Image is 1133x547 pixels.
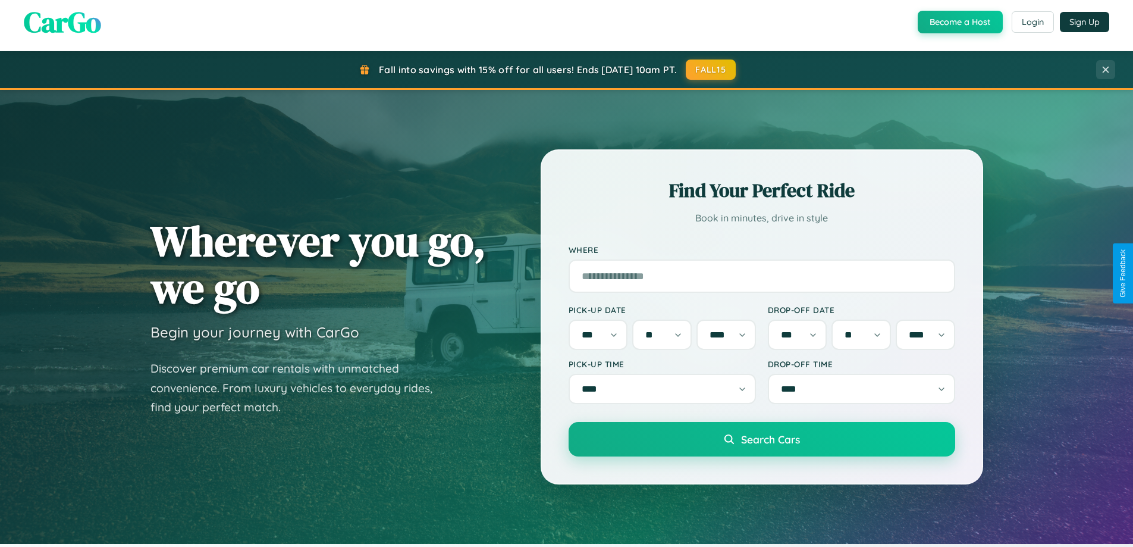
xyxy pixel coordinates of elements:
div: Give Feedback [1119,249,1127,298]
button: Login [1012,11,1054,33]
span: Search Cars [741,433,800,446]
button: Become a Host [918,11,1003,33]
p: Discover premium car rentals with unmatched convenience. From luxury vehicles to everyday rides, ... [150,359,448,417]
label: Pick-up Time [569,359,756,369]
label: Drop-off Date [768,305,955,315]
h2: Find Your Perfect Ride [569,177,955,204]
h3: Begin your journey with CarGo [150,323,359,341]
button: Search Cars [569,422,955,457]
span: Fall into savings with 15% off for all users! Ends [DATE] 10am PT. [379,64,677,76]
span: CarGo [24,2,101,42]
button: Sign Up [1060,12,1109,32]
p: Book in minutes, drive in style [569,210,955,227]
button: FALL15 [686,60,736,80]
label: Drop-off Time [768,359,955,369]
label: Where [569,245,955,255]
h1: Wherever you go, we go [150,217,486,311]
label: Pick-up Date [569,305,756,315]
